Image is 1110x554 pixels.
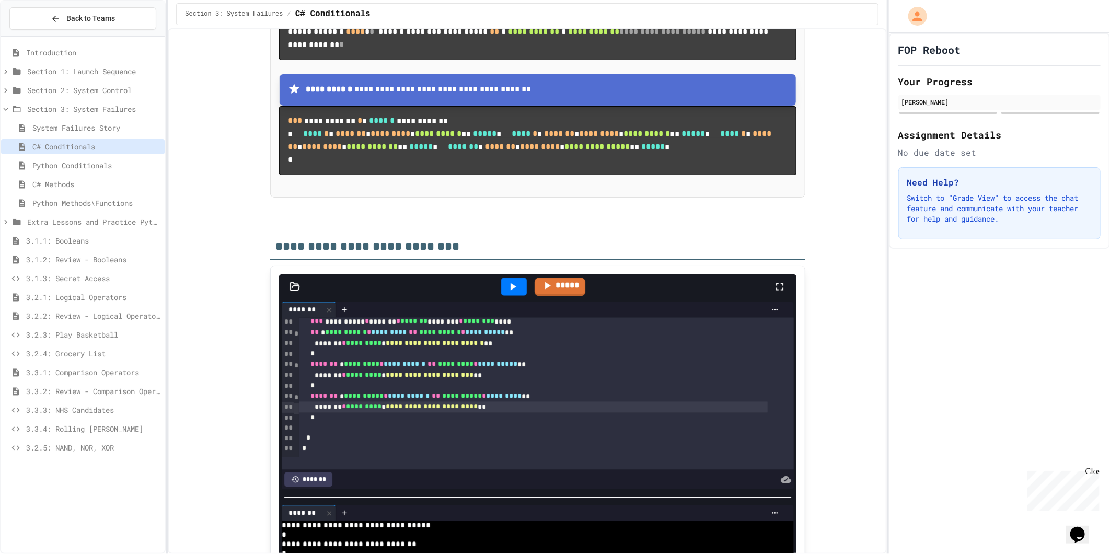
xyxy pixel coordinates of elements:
[901,97,1097,107] div: [PERSON_NAME]
[9,7,156,30] button: Back to Teams
[907,193,1092,224] p: Switch to "Grade View" to access the chat feature and communicate with your teacher for help and ...
[27,103,160,114] span: Section 3: System Failures
[26,310,160,321] span: 3.2.2: Review - Logical Operators
[907,176,1092,189] h3: Need Help?
[1023,467,1100,511] iframe: chat widget
[26,442,160,453] span: 3.2.5: NAND, NOR, XOR
[26,329,160,340] span: 3.2.3: Play Basketball
[66,13,115,24] span: Back to Teams
[4,4,72,66] div: Chat with us now!Close
[898,146,1101,159] div: No due date set
[26,386,160,397] span: 3.3.2: Review - Comparison Operators
[32,141,160,152] span: C# Conditionals
[32,160,160,171] span: Python Conditionals
[26,367,160,378] span: 3.3.1: Comparison Operators
[185,10,283,18] span: Section 3: System Failures
[26,273,160,284] span: 3.1.3: Secret Access
[26,235,160,246] span: 3.1.1: Booleans
[295,8,371,20] span: C# Conditionals
[32,122,160,133] span: System Failures Story
[27,85,160,96] span: Section 2: System Control
[26,47,160,58] span: Introduction
[26,254,160,265] span: 3.1.2: Review - Booleans
[26,423,160,434] span: 3.3.4: Rolling [PERSON_NAME]
[32,179,160,190] span: C# Methods
[26,405,160,415] span: 3.3.3: NHS Candidates
[898,42,961,57] h1: FOP Reboot
[27,216,160,227] span: Extra Lessons and Practice Python
[26,348,160,359] span: 3.2.4: Grocery List
[897,4,930,28] div: My Account
[1066,512,1100,544] iframe: chat widget
[898,128,1101,142] h2: Assignment Details
[32,198,160,209] span: Python Methods\Functions
[287,10,291,18] span: /
[26,292,160,303] span: 3.2.1: Logical Operators
[898,74,1101,89] h2: Your Progress
[27,66,160,77] span: Section 1: Launch Sequence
